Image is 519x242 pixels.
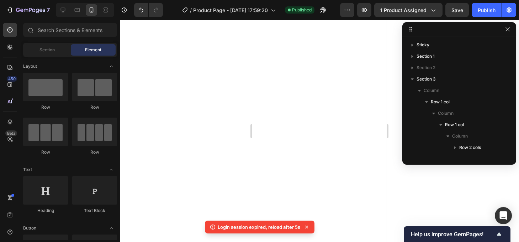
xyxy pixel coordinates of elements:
[193,6,268,14] span: Product Page - [DATE] 17:59:20
[3,3,53,17] button: 7
[445,155,462,163] span: Heading
[380,6,427,14] span: 1 product assigned
[5,130,17,136] div: Beta
[478,6,496,14] div: Publish
[411,231,495,238] span: Help us improve GemPages!
[190,6,192,14] span: /
[417,53,435,60] span: Section 1
[292,7,312,13] span: Published
[424,87,439,94] span: Column
[85,47,101,53] span: Element
[23,225,36,231] span: Button
[134,3,163,17] div: Undo/Redo
[23,104,68,110] div: Row
[451,7,463,13] span: Save
[72,207,117,214] div: Text Block
[438,110,454,117] span: Column
[106,61,117,72] span: Toggle open
[445,121,464,128] span: Row 1 col
[39,47,55,53] span: Section
[445,3,469,17] button: Save
[452,133,468,140] span: Column
[218,223,300,231] p: Login session expired, reload after 5s
[417,76,436,83] span: Section 3
[495,207,512,224] div: Open Intercom Messenger
[23,23,117,37] input: Search Sections & Elements
[23,63,37,69] span: Layout
[252,20,387,242] iframe: Design area
[47,6,50,14] p: 7
[106,164,117,175] span: Toggle open
[23,166,32,173] span: Text
[472,3,502,17] button: Publish
[23,207,68,214] div: Heading
[106,222,117,234] span: Toggle open
[459,144,481,151] span: Row 2 cols
[411,230,503,238] button: Show survey - Help us improve GemPages!
[417,41,429,48] span: Sticky
[72,104,117,110] div: Row
[23,149,68,155] div: Row
[417,64,435,71] span: Section 2
[7,76,17,82] div: 450
[431,98,450,105] span: Row 1 col
[72,149,117,155] div: Row
[374,3,443,17] button: 1 product assigned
